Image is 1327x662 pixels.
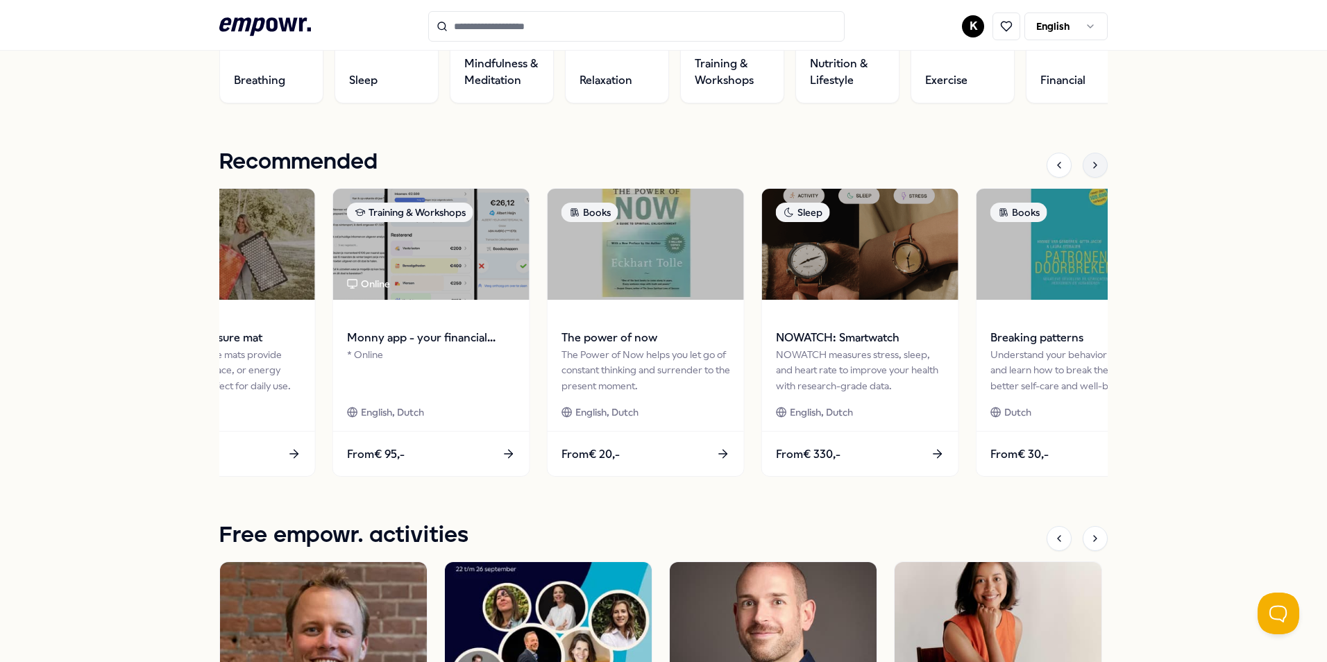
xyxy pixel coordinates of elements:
span: Training & Workshops [695,56,770,89]
span: Breaking patterns [990,329,1159,347]
span: Relaxation [580,72,632,89]
h1: Free empowr. activities [219,518,468,553]
span: Financial [1040,72,1085,89]
span: English, Dutch [361,405,424,420]
div: Sleep [776,203,830,222]
span: English, Dutch [790,405,853,420]
span: Sleep [349,72,378,89]
span: From € 95,- [347,445,405,464]
input: Search for products, categories or subcategories [428,11,845,42]
a: package imageBooksThe power of nowThe Power of Now helps you let go of constant thinking and surr... [547,188,745,477]
span: Monny app - your financial assistent [347,329,516,347]
img: package image [333,189,530,300]
div: Flowee acupressure mats provide relaxation, inner peace, or energy within minutes, perfect for da... [133,347,301,393]
button: K [962,15,984,37]
div: Understand your behavior patterns and learn how to break them for better self-care and well-being. [990,347,1159,393]
a: package imageBooksBreaking patternsUnderstand your behavior patterns and learn how to break them ... [976,188,1174,477]
span: Nutrition & Lifestyle [810,56,885,89]
span: Breathing [234,72,285,89]
img: package image [977,189,1173,300]
div: Training & Workshops [347,203,473,222]
div: * Online [347,347,516,393]
div: Books [561,203,618,222]
span: Dutch [1004,405,1031,420]
span: Flowee: Acupressure mat [133,329,301,347]
span: From € 30,- [990,445,1049,464]
span: NOWATCH: Smartwatch [776,329,945,347]
div: NOWATCH measures stress, sleep, and heart rate to improve your health with research-grade data. [776,347,945,393]
img: package image [548,189,744,300]
a: package imageSleepNOWATCH: SmartwatchNOWATCH measures stress, sleep, and heart rate to improve yo... [761,188,959,477]
a: package imageFlowee: Acupressure matFlowee acupressure mats provide relaxation, inner peace, or e... [118,188,316,477]
a: package imageTraining & WorkshopsOnlineMonny app - your financial assistent* OnlineEnglish, Dutch... [332,188,530,477]
span: The power of now [561,329,730,347]
img: package image [119,189,315,300]
div: Online [347,276,390,291]
div: The Power of Now helps you let go of constant thinking and surrender to the present moment. [561,347,730,393]
div: Books [990,203,1047,222]
h1: Recommended [219,145,378,180]
img: package image [762,189,958,300]
span: From € 330,- [776,445,840,464]
span: From € 20,- [561,445,620,464]
iframe: Help Scout Beacon - Open [1258,593,1299,634]
span: English, Dutch [575,405,639,420]
span: Exercise [925,72,967,89]
span: Mindfulness & Meditation [464,56,539,89]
